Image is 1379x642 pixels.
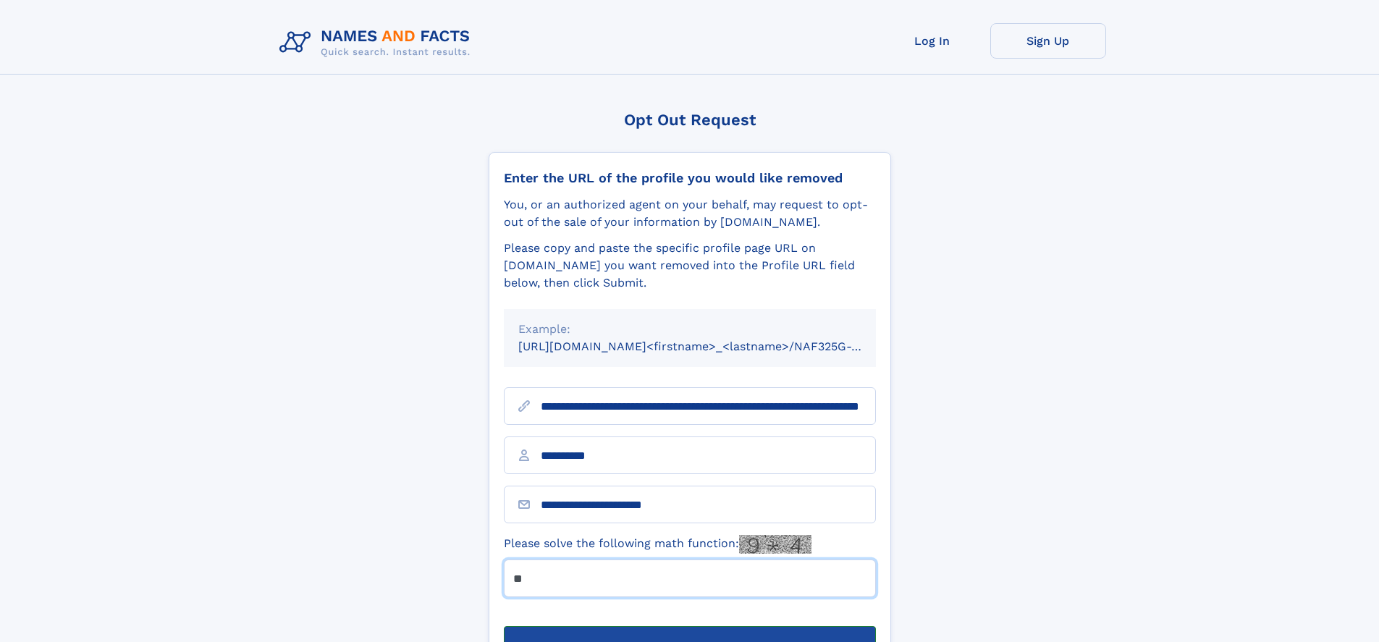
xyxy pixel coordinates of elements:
[518,321,861,338] div: Example:
[874,23,990,59] a: Log In
[990,23,1106,59] a: Sign Up
[489,111,891,129] div: Opt Out Request
[504,535,811,554] label: Please solve the following math function:
[504,240,876,292] div: Please copy and paste the specific profile page URL on [DOMAIN_NAME] you want removed into the Pr...
[504,170,876,186] div: Enter the URL of the profile you would like removed
[504,196,876,231] div: You, or an authorized agent on your behalf, may request to opt-out of the sale of your informatio...
[518,339,903,353] small: [URL][DOMAIN_NAME]<firstname>_<lastname>/NAF325G-xxxxxxxx
[274,23,482,62] img: Logo Names and Facts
